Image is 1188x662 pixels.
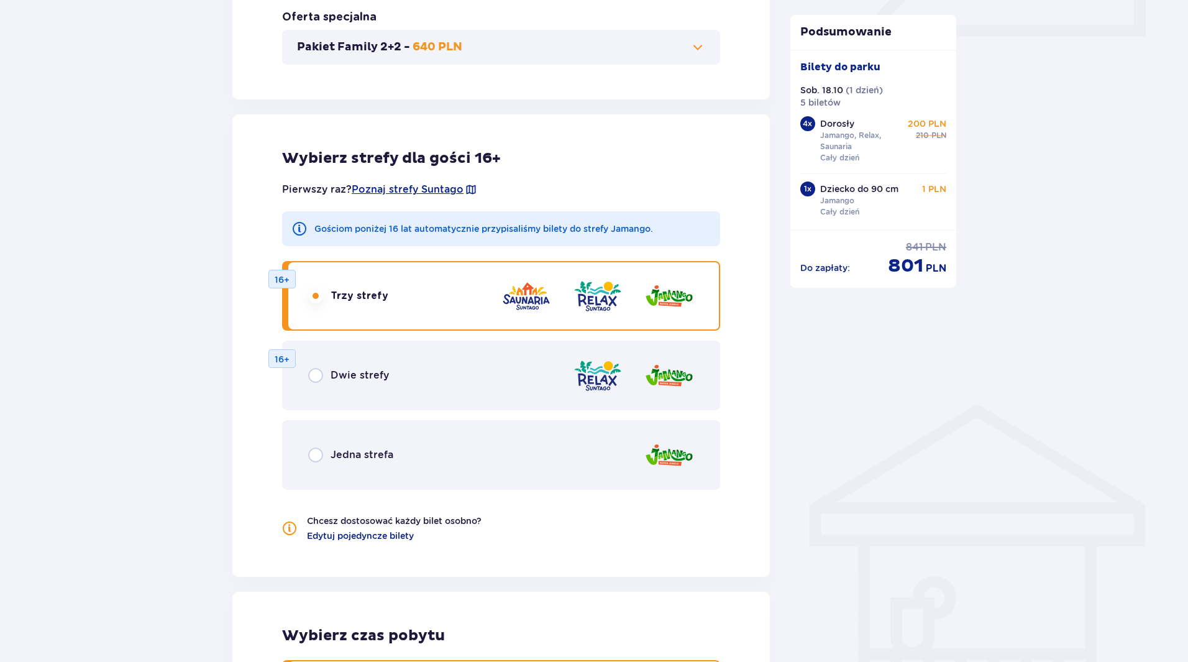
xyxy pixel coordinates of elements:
p: Chcesz dostosować każdy bilet osobno? [307,515,482,527]
p: 16+ [275,274,290,286]
span: 210 [916,130,929,141]
h3: Oferta specjalna [282,10,377,25]
span: Dwie strefy [331,369,389,382]
span: Trzy strefy [331,289,388,303]
p: 5 biletów [800,96,841,109]
a: Edytuj pojedyncze bilety [307,530,414,542]
img: Relax [573,278,623,314]
p: Do zapłaty : [800,262,850,274]
p: Dziecko do 90 cm [820,183,898,195]
p: 200 PLN [908,117,946,130]
p: Dorosły [820,117,854,130]
img: Jamango [644,358,694,393]
p: 640 PLN [413,40,462,55]
p: Podsumowanie [790,25,957,40]
span: Jedna strefa [331,448,393,462]
img: Jamango [644,438,694,473]
p: Cały dzień [820,152,859,163]
img: Saunaria [501,278,551,314]
a: Poznaj strefy Suntago [352,183,464,196]
img: Relax [573,358,623,393]
p: Pakiet Family 2+2 - [297,40,410,55]
p: Sob. 18.10 [800,84,843,96]
p: 1 PLN [922,183,946,195]
button: Pakiet Family 2+2 -640 PLN [297,40,705,55]
h2: Wybierz strefy dla gości 16+ [282,149,720,168]
p: Bilety do parku [800,60,880,74]
p: Gościom poniżej 16 lat automatycznie przypisaliśmy bilety do strefy Jamango. [314,223,653,235]
img: Jamango [644,278,694,314]
span: PLN [931,130,946,141]
p: Pierwszy raz? [282,183,477,196]
h2: Wybierz czas pobytu [282,627,720,645]
p: Cały dzień [820,206,859,218]
span: 801 [888,254,923,278]
span: PLN [925,241,946,254]
span: PLN [926,262,946,275]
div: 4 x [800,116,815,131]
div: 1 x [800,182,815,196]
p: Jamango, Relax, Saunaria [820,130,906,152]
span: 841 [906,241,923,254]
p: 16+ [275,353,290,365]
p: ( 1 dzień ) [846,84,883,96]
p: Jamango [820,195,854,206]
